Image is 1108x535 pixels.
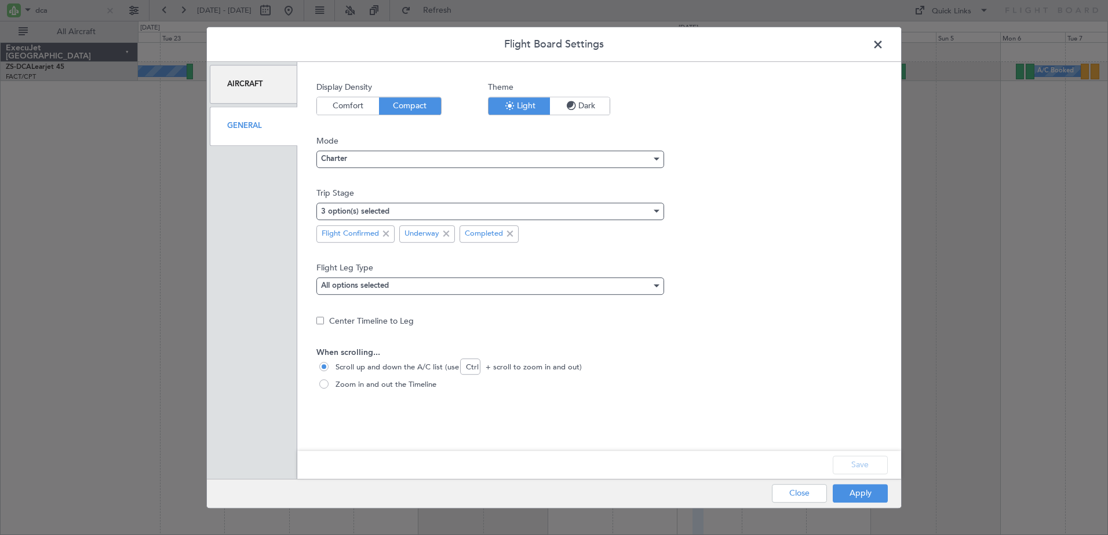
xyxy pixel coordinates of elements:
[331,362,582,373] span: Scroll up and down the A/C list (use Ctrl + scroll to zoom in and out)
[210,65,297,104] div: Aircraft
[321,156,347,163] span: Charter
[550,97,610,115] button: Dark
[489,97,550,115] button: Light
[316,135,882,147] span: Mode
[833,484,888,503] button: Apply
[488,81,610,93] span: Theme
[321,283,389,290] mat-select-trigger: All options selected
[317,97,379,115] button: Comfort
[210,107,297,145] div: General
[316,187,882,199] span: Trip Stage
[316,347,882,359] span: When scrolling...
[772,484,827,503] button: Close
[207,27,901,62] header: Flight Board Settings
[329,315,414,327] label: Center Timeline to Leg
[465,228,503,240] span: Completed
[331,379,436,391] span: Zoom in and out the Timeline
[322,228,379,240] span: Flight Confirmed
[316,81,442,93] span: Display Density
[321,208,389,215] mat-select-trigger: 3 option(s) selected
[379,97,441,115] button: Compact
[404,228,439,240] span: Underway
[316,262,882,274] span: Flight Leg Type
